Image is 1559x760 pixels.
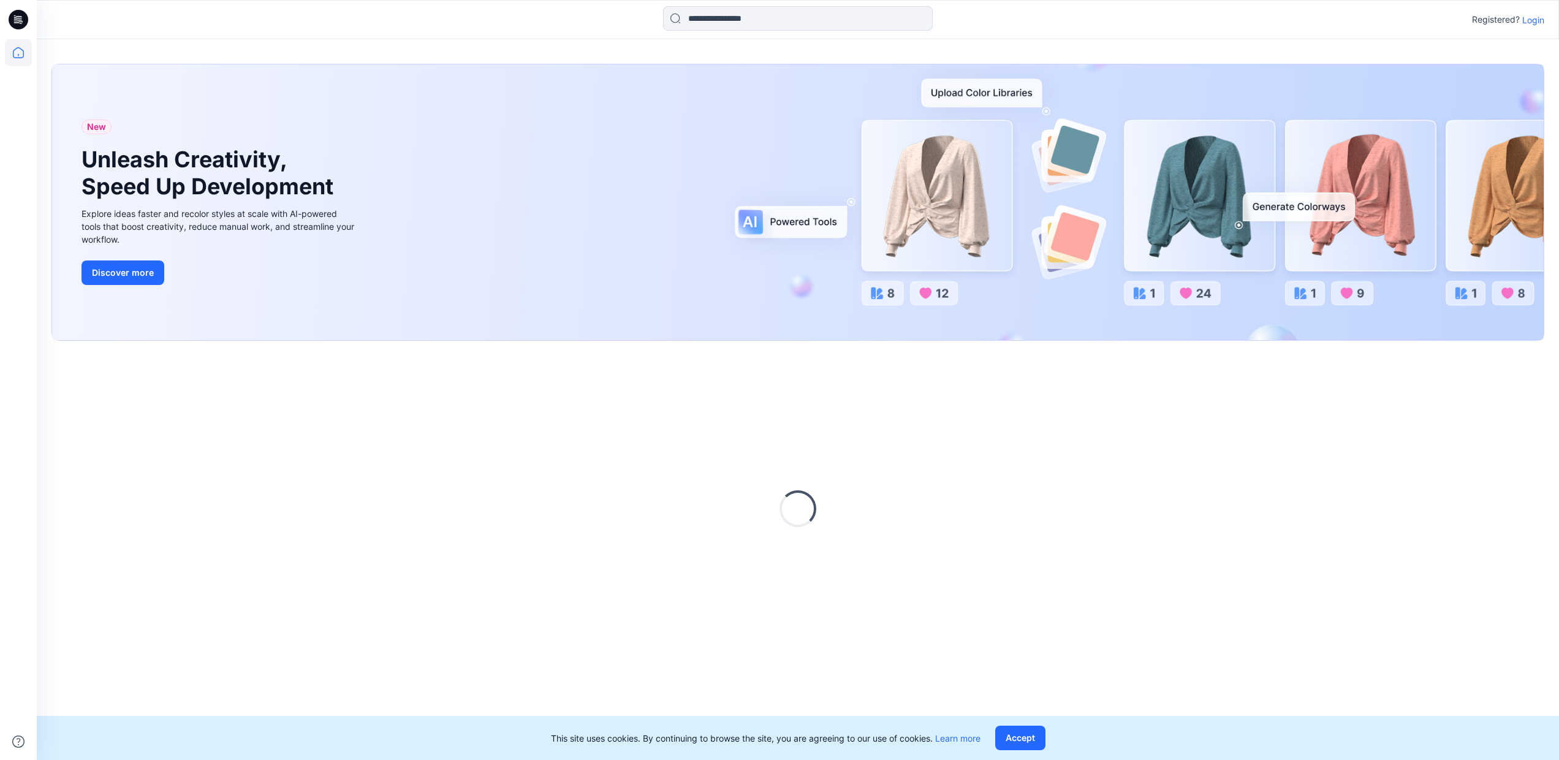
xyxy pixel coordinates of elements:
[82,260,357,285] a: Discover more
[995,726,1045,750] button: Accept
[87,120,106,134] span: New
[82,260,164,285] button: Discover more
[935,733,981,743] a: Learn more
[82,207,357,246] div: Explore ideas faster and recolor styles at scale with AI-powered tools that boost creativity, red...
[1472,12,1520,27] p: Registered?
[1522,13,1544,26] p: Login
[551,732,981,745] p: This site uses cookies. By continuing to browse the site, you are agreeing to our use of cookies.
[82,146,339,199] h1: Unleash Creativity, Speed Up Development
